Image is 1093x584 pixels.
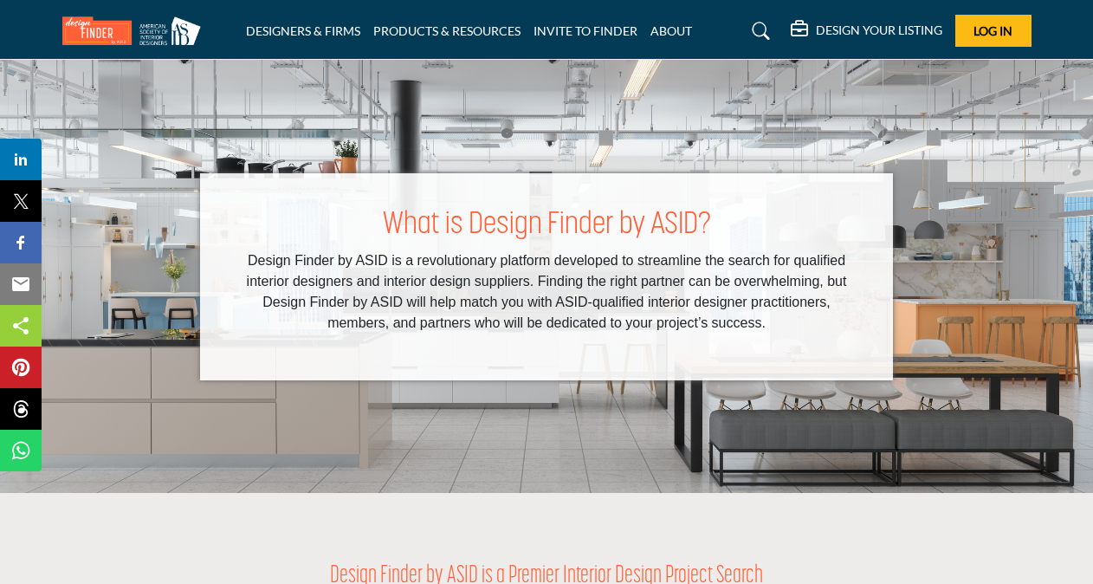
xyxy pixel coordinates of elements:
a: INVITE TO FINDER [534,23,637,38]
a: DESIGNERS & FIRMS [246,23,360,38]
button: Log In [955,15,1032,47]
p: Design Finder by ASID is a revolutionary platform developed to streamline the search for qualifie... [235,250,858,334]
a: ABOUT [650,23,692,38]
a: PRODUCTS & RESOURCES [373,23,521,38]
a: Search [735,17,781,45]
div: DESIGN YOUR LISTING [791,21,942,42]
img: Site Logo [62,16,210,45]
h5: DESIGN YOUR LISTING [816,23,942,38]
span: Log In [973,23,1012,38]
h1: What is Design Finder by ASID? [235,208,858,244]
